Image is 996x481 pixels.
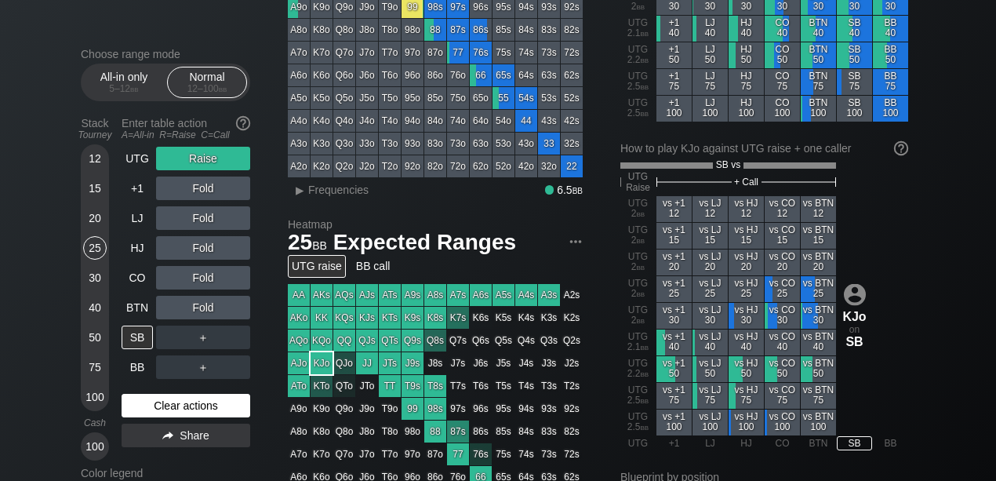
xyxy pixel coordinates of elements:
[311,155,333,177] div: K2o
[356,42,378,64] div: J7o
[379,284,401,306] div: ATs
[447,330,469,352] div: Q7s
[470,64,492,86] div: 66
[83,355,107,379] div: 75
[538,87,560,109] div: 53s
[285,231,329,257] span: 25
[620,16,656,42] div: UTG 2.1
[470,19,492,41] div: 86s
[729,330,764,355] div: vs HJ 40
[83,147,107,170] div: 12
[567,233,584,250] img: ellipsis.fd386fe8.svg
[156,206,250,230] div: Fold
[379,133,401,155] div: T3o
[356,19,378,41] div: J8o
[729,69,764,95] div: HJ 75
[538,307,560,329] div: K3s
[729,42,764,68] div: HJ 50
[288,229,583,255] h1: Expected Ranges
[333,42,355,64] div: Q7o
[311,87,333,109] div: K5o
[402,155,423,177] div: 92o
[333,64,355,86] div: Q6o
[289,180,310,199] div: ▸
[424,110,446,132] div: 84o
[626,171,650,193] span: UTG Raise
[656,330,692,355] div: vs +1 40
[356,155,378,177] div: J2o
[83,266,107,290] div: 30
[837,309,872,323] div: KJo
[837,16,872,42] div: SB 40
[356,307,378,329] div: KJs
[424,330,446,352] div: Q8s
[515,110,537,132] div: 44
[656,196,692,222] div: vs +1 12
[637,261,645,272] span: bb
[333,133,355,155] div: Q3o
[620,96,656,122] div: UTG 2.5
[561,155,583,177] div: 22
[801,42,836,68] div: BTN 50
[122,296,153,319] div: BTN
[122,147,153,170] div: UTG
[379,330,401,352] div: QTs
[333,330,355,352] div: QQ
[402,64,423,86] div: 96o
[620,303,656,329] div: UTG 2
[156,147,250,170] div: Raise
[515,307,537,329] div: K4s
[75,129,115,140] div: Tourney
[538,284,560,306] div: A3s
[573,184,583,196] span: bb
[122,206,153,230] div: LJ
[312,235,327,253] span: bb
[692,69,728,95] div: LJ 75
[447,352,469,374] div: J7s
[447,19,469,41] div: 87s
[765,69,800,95] div: CO 75
[515,330,537,352] div: Q4s
[561,307,583,329] div: K2s
[873,69,908,95] div: BB 75
[493,352,514,374] div: J5s
[637,288,645,299] span: bb
[122,177,153,200] div: +1
[493,87,514,109] div: 55
[765,96,800,122] div: CO 100
[837,69,872,95] div: SB 75
[288,110,310,132] div: A4o
[288,19,310,41] div: A8o
[515,87,537,109] div: 54s
[515,284,537,306] div: A4s
[844,283,866,305] img: icon-avatar.b40e07d9.svg
[515,64,537,86] div: 64s
[356,352,378,374] div: JJ
[493,155,514,177] div: 52o
[892,140,910,157] img: help.32db89a4.svg
[692,330,728,355] div: vs LJ 40
[156,296,250,319] div: Fold
[447,307,469,329] div: K7s
[538,19,560,41] div: 83s
[288,352,310,374] div: AJo
[83,236,107,260] div: 25
[288,42,310,64] div: A7o
[352,255,394,278] div: BB call
[288,218,583,231] h2: Heatmap
[288,255,346,278] div: UTG raise
[801,196,836,222] div: vs BTN 12
[765,196,800,222] div: vs CO 12
[538,110,560,132] div: 43s
[356,330,378,352] div: QJs
[356,110,378,132] div: J4o
[692,276,728,302] div: vs LJ 25
[470,42,492,64] div: 76s
[729,303,764,329] div: vs HJ 30
[333,352,355,374] div: QJo
[561,352,583,374] div: J2s
[156,326,250,349] div: ＋
[493,133,514,155] div: 53o
[447,42,469,64] div: 77
[837,96,872,122] div: SB 100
